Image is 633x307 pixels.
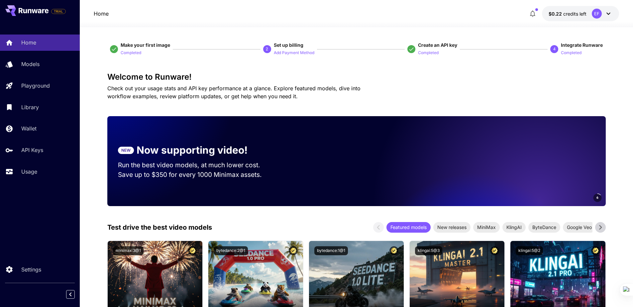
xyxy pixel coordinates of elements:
p: Library [21,103,39,111]
p: Playground [21,82,50,90]
div: ByteDance [528,222,560,233]
span: $0.22 [549,11,563,17]
p: Add Payment Method [274,50,314,56]
p: NEW [121,147,131,153]
button: minimax:3@1 [113,246,144,255]
button: Certified Model – Vetted for best performance and includes a commercial license. [289,246,298,255]
span: Google Veo [563,224,596,231]
span: New releases [433,224,471,231]
span: credits left [563,11,586,17]
span: Check out your usage stats and API key performance at a glance. Explore featured models, dive int... [107,85,361,100]
button: bytedance:1@1 [314,246,348,255]
button: Certified Model – Vetted for best performance and includes a commercial license. [188,246,197,255]
p: Completed [561,50,581,56]
span: Make your first image [121,42,170,48]
p: Completed [121,50,141,56]
p: Completed [418,50,439,56]
span: Create an API key [418,42,457,48]
div: $0.21634 [549,10,586,17]
div: Featured models [386,222,431,233]
p: Now supporting video! [137,143,248,158]
div: Collapse sidebar [71,288,80,300]
p: 4 [553,46,556,52]
p: Test drive the best video models [107,222,212,232]
span: KlingAI [502,224,526,231]
p: API Keys [21,146,43,154]
p: Usage [21,168,37,176]
button: Certified Model – Vetted for best performance and includes a commercial license. [389,246,398,255]
span: MiniMax [473,224,500,231]
span: Set up billing [274,42,303,48]
p: Wallet [21,124,37,132]
div: Google Veo [563,222,596,233]
div: KlingAI [502,222,526,233]
button: Completed [121,48,141,56]
span: ByteDance [528,224,560,231]
button: $0.21634EF [542,6,619,21]
button: klingai:5@3 [415,246,442,255]
h3: Welcome to Runware! [107,72,606,82]
button: Completed [561,48,581,56]
p: Settings [21,266,41,273]
a: Home [94,10,109,18]
span: 6 [596,195,598,200]
span: Integrate Runware [561,42,603,48]
button: Collapse sidebar [66,290,75,299]
span: TRIAL [52,9,65,14]
button: Completed [418,48,439,56]
p: 2 [266,46,268,52]
div: MiniMax [473,222,500,233]
nav: breadcrumb [94,10,109,18]
button: Certified Model – Vetted for best performance and includes a commercial license. [490,246,499,255]
button: bytedance:2@1 [214,246,248,255]
p: Home [21,38,36,46]
p: Save up to $350 for every 1000 Minimax assets. [118,170,273,180]
button: klingai:5@2 [516,246,543,255]
p: Models [21,60,40,68]
button: Certified Model – Vetted for best performance and includes a commercial license. [591,246,600,255]
div: EF [592,9,602,19]
span: Add your payment card to enable full platform functionality. [51,7,66,15]
p: Run the best video models, at much lower cost. [118,160,273,170]
span: Featured models [386,224,431,231]
button: Add Payment Method [274,48,314,56]
div: New releases [433,222,471,233]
